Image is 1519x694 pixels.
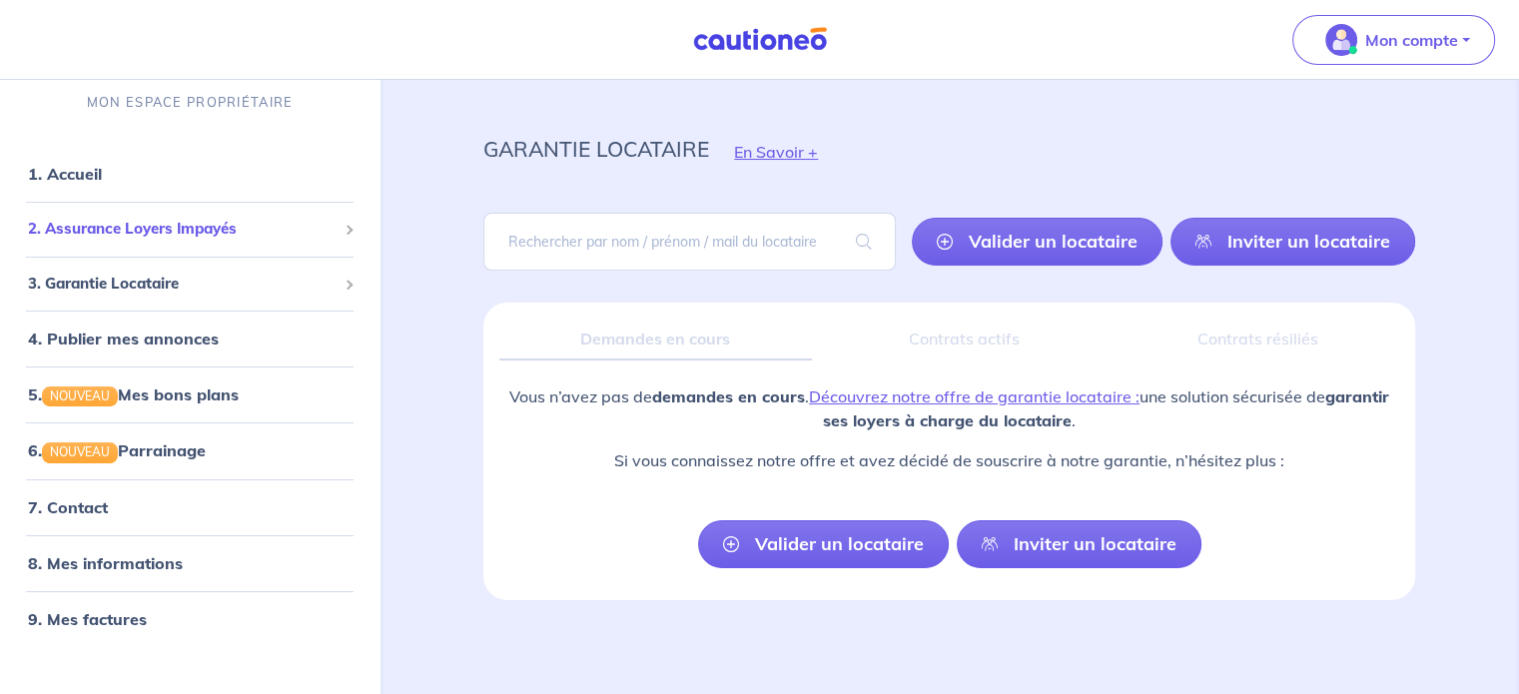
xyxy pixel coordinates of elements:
div: 6.NOUVEAUParrainage [8,431,372,471]
img: illu_account_valid_menu.svg [1325,24,1357,56]
div: 7. Contact [8,487,372,527]
div: 2. Assurance Loyers Impayés [8,211,372,250]
a: 5.NOUVEAUMes bons plans [28,385,239,405]
a: Inviter un locataire [957,520,1201,568]
a: 7. Contact [28,497,108,517]
a: Valider un locataire [912,218,1162,266]
p: MON ESPACE PROPRIÉTAIRE [87,94,293,113]
div: 3. Garantie Locataire [8,265,372,304]
span: search [832,214,896,270]
strong: demandes en cours [652,386,805,406]
a: Inviter un locataire [1170,218,1415,266]
a: Découvrez notre offre de garantie locataire : [809,386,1139,406]
button: En Savoir + [709,123,843,181]
a: 4. Publier mes annonces [28,330,219,349]
div: 8. Mes informations [8,543,372,583]
a: 9. Mes factures [28,609,147,629]
input: Rechercher par nom / prénom / mail du locataire [483,213,896,271]
span: 3. Garantie Locataire [28,273,337,296]
img: Cautioneo [685,27,835,52]
div: 4. Publier mes annonces [8,320,372,359]
p: Vous n’avez pas de . une solution sécurisée de . [499,384,1399,432]
p: Si vous connaissez notre offre et avez décidé de souscrire à notre garantie, n’hésitez plus : [499,448,1399,472]
div: 9. Mes factures [8,599,372,639]
div: 1. Accueil [8,155,372,195]
a: 8. Mes informations [28,553,183,573]
a: 1. Accueil [28,165,102,185]
p: garantie locataire [483,131,709,167]
div: 5.NOUVEAUMes bons plans [8,375,372,415]
p: Mon compte [1365,28,1458,52]
span: 2. Assurance Loyers Impayés [28,219,337,242]
button: illu_account_valid_menu.svgMon compte [1292,15,1495,65]
a: 6.NOUVEAUParrainage [28,441,206,461]
a: Valider un locataire [698,520,949,568]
